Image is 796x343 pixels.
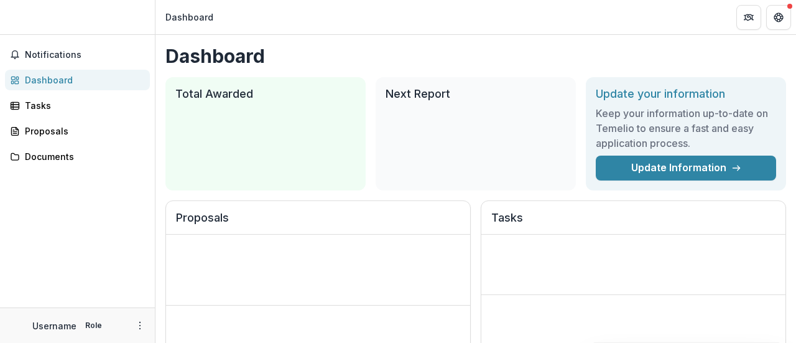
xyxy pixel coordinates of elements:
[491,211,775,235] h2: Tasks
[25,73,140,87] div: Dashboard
[165,11,213,24] div: Dashboard
[25,150,140,163] div: Documents
[5,95,150,116] a: Tasks
[766,5,791,30] button: Get Help
[5,146,150,167] a: Documents
[165,45,786,67] h1: Dashboard
[736,5,761,30] button: Partners
[596,156,776,181] a: Update Information
[25,125,140,138] div: Proposals
[5,45,150,65] button: Notifications
[175,87,356,101] h2: Total Awarded
[160,8,218,26] nav: breadcrumb
[32,319,76,332] p: Username
[5,121,150,141] a: Proposals
[596,87,776,101] h2: Update your information
[25,99,140,112] div: Tasks
[81,320,106,331] p: Role
[132,318,147,333] button: More
[386,87,566,101] h2: Next Report
[5,70,150,90] a: Dashboard
[176,211,460,235] h2: Proposals
[596,106,776,151] h3: Keep your information up-to-date on Temelio to ensure a fast and easy application process.
[25,50,145,60] span: Notifications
